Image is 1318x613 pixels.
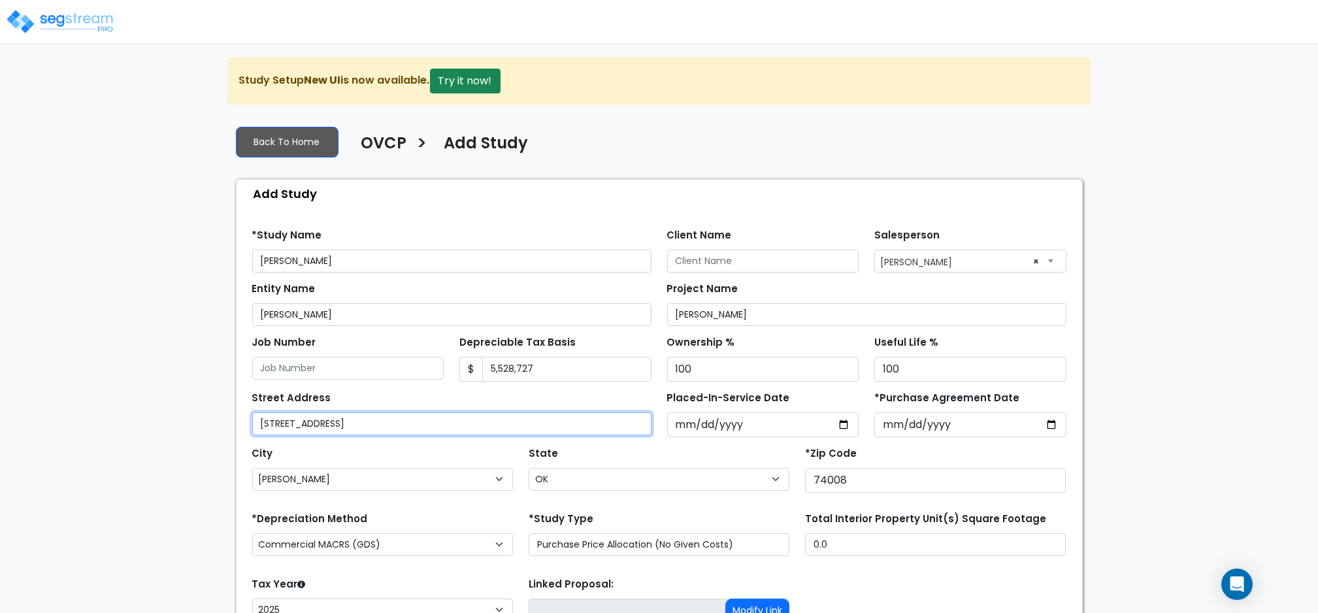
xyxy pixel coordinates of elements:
label: Placed-In-Service Date [667,391,790,406]
label: *Zip Code [805,446,857,461]
label: Salesperson [874,228,940,243]
label: Total Interior Property Unit(s) Square Footage [805,512,1046,527]
input: Zip Code [805,468,1066,493]
h4: OVCP [361,134,407,156]
input: 0.00 [482,357,651,382]
label: Depreciable Tax Basis [459,335,576,350]
span: Rafael Ferrales [875,250,1066,271]
input: Useful Life % [874,357,1066,382]
a: OVCP [352,134,407,161]
input: Purchase Date [874,412,1066,437]
label: Client Name [667,228,732,243]
label: Project Name [667,282,738,297]
label: Useful Life % [874,335,938,350]
label: State [529,446,558,461]
input: Ownership % [667,357,859,382]
input: Project Name [667,303,1066,326]
input: Job Number [252,357,444,380]
label: *Depreciation Method [252,512,368,527]
label: Ownership % [667,335,735,350]
input: total square foot [805,533,1066,556]
div: Add Study [243,180,1082,208]
label: Linked Proposal: [529,577,614,592]
strong: New UI [305,73,341,88]
input: Study Name [252,250,651,273]
a: Add Study [435,134,529,161]
label: *Study Type [529,512,593,527]
span: × [1034,252,1040,271]
input: Street Address [252,412,651,435]
label: Street Address [252,391,331,406]
label: Job Number [252,335,316,350]
label: *Purchase Agreement Date [874,391,1019,406]
a: Back To Home [236,127,338,157]
h3: > [417,133,428,158]
span: Rafael Ferrales [874,250,1066,273]
h4: Add Study [444,134,529,156]
div: Open Intercom Messenger [1221,569,1253,600]
img: logo_pro_r.png [5,8,116,35]
button: Try it now! [430,69,501,93]
label: Tax Year [252,577,306,592]
label: Entity Name [252,282,316,297]
label: *Study Name [252,228,322,243]
input: Entity Name [252,303,651,326]
label: City [252,446,273,461]
div: Study Setup is now available. [228,58,1091,105]
input: Client Name [667,250,859,273]
span: $ [459,357,483,382]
